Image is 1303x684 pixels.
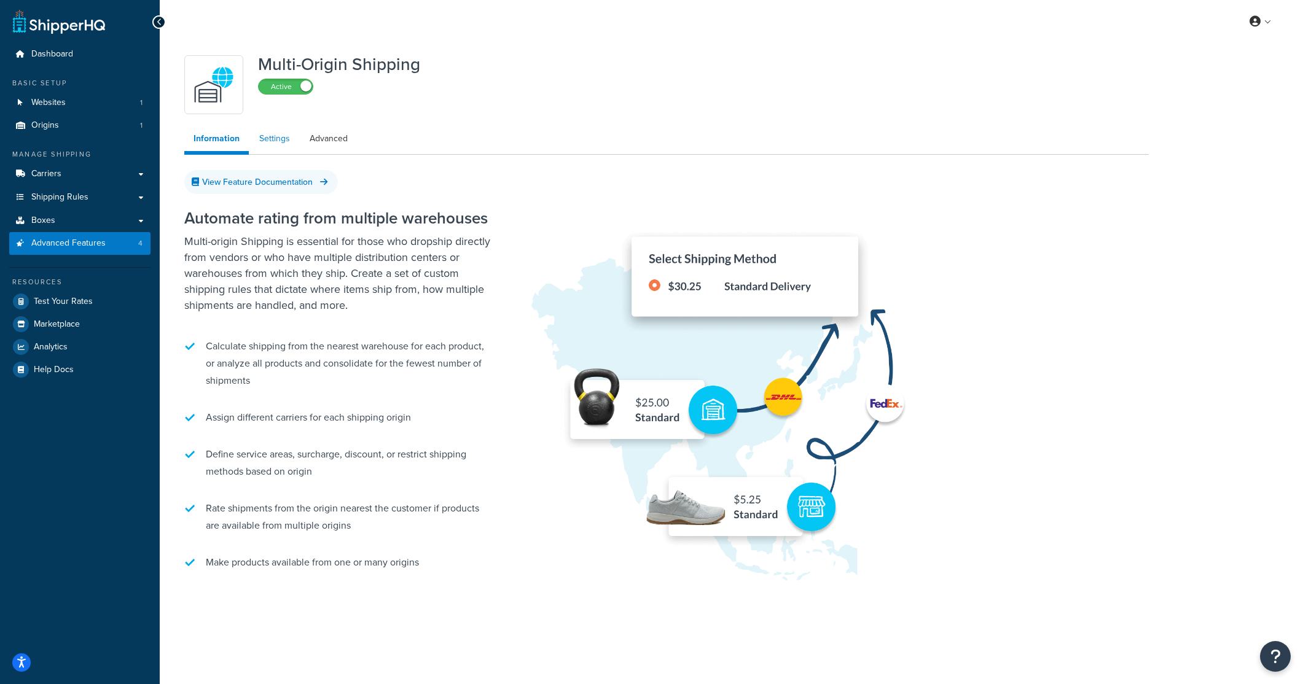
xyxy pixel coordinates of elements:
[9,290,151,313] a: Test Your Rates
[258,55,420,74] h1: Multi-Origin Shipping
[34,319,80,330] span: Marketplace
[300,126,357,151] a: Advanced
[31,169,61,179] span: Carriers
[34,297,93,307] span: Test Your Rates
[184,209,491,227] h2: Automate rating from multiple warehouses
[184,403,491,432] li: Assign different carriers for each shipping origin
[9,232,151,255] li: Advanced Features
[31,192,88,203] span: Shipping Rules
[528,173,946,589] img: Multi-Origin Shipping
[9,114,151,137] li: Origins
[31,120,59,131] span: Origins
[9,91,151,114] a: Websites1
[9,336,151,358] a: Analytics
[31,49,73,60] span: Dashboard
[140,120,143,131] span: 1
[192,63,235,106] img: WatD5o0RtDAAAAAElFTkSuQmCC
[259,79,313,94] label: Active
[31,98,66,108] span: Websites
[9,43,151,66] a: Dashboard
[9,209,151,232] a: Boxes
[9,186,151,209] a: Shipping Rules
[9,313,151,335] a: Marketplace
[9,91,151,114] li: Websites
[138,238,143,249] span: 4
[9,163,151,185] a: Carriers
[9,78,151,88] div: Basic Setup
[34,365,74,375] span: Help Docs
[9,114,151,137] a: Origins1
[34,342,68,352] span: Analytics
[184,233,491,313] p: Multi-origin Shipping is essential for those who dropship directly from vendors or who have multi...
[1260,641,1291,672] button: Open Resource Center
[9,232,151,255] a: Advanced Features4
[184,332,491,395] li: Calculate shipping from the nearest warehouse for each product, or analyze all products and conso...
[250,126,299,151] a: Settings
[31,216,55,226] span: Boxes
[31,238,106,249] span: Advanced Features
[9,359,151,381] a: Help Docs
[184,126,249,155] a: Information
[140,98,143,108] span: 1
[9,277,151,287] div: Resources
[184,494,491,540] li: Rate shipments from the origin nearest the customer if products are available from multiple origins
[184,548,491,577] li: Make products available from one or many origins
[184,170,338,194] a: View Feature Documentation
[9,149,151,160] div: Manage Shipping
[184,440,491,486] li: Define service areas, surcharge, discount, or restrict shipping methods based on origin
